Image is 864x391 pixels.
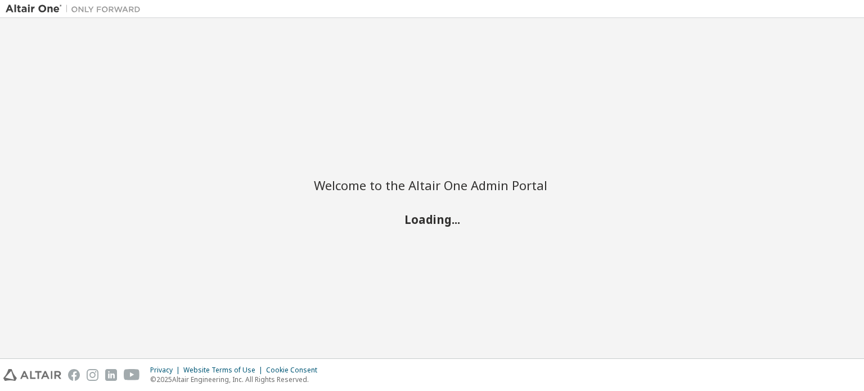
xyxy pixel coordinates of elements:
[183,366,266,375] div: Website Terms of Use
[68,369,80,381] img: facebook.svg
[6,3,146,15] img: Altair One
[3,369,61,381] img: altair_logo.svg
[105,369,117,381] img: linkedin.svg
[314,177,550,193] h2: Welcome to the Altair One Admin Portal
[150,366,183,375] div: Privacy
[266,366,324,375] div: Cookie Consent
[314,212,550,226] h2: Loading...
[150,375,324,384] p: © 2025 Altair Engineering, Inc. All Rights Reserved.
[87,369,98,381] img: instagram.svg
[124,369,140,381] img: youtube.svg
